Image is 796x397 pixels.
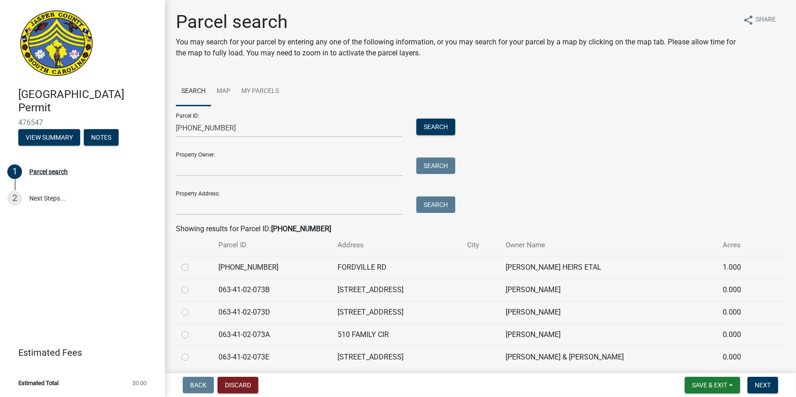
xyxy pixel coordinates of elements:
a: Map [211,77,236,106]
td: [STREET_ADDRESS] [332,301,461,323]
td: [STREET_ADDRESS] [332,278,461,301]
a: Estimated Fees [7,343,150,362]
div: 1 [7,164,22,179]
h1: Parcel search [176,11,736,33]
td: 0.000 [717,323,767,346]
button: Discard [218,377,258,393]
td: [PHONE_NUMBER] [213,256,333,278]
wm-modal-confirm: Summary [18,134,80,141]
wm-modal-confirm: Notes [84,134,119,141]
button: Search [416,158,455,174]
th: Parcel ID [213,234,333,256]
div: Parcel search [29,169,68,175]
span: Share [756,15,776,26]
span: Save & Exit [692,381,727,389]
span: 476547 [18,118,147,127]
div: 2 [7,191,22,206]
th: Address [332,234,461,256]
td: [PERSON_NAME] HEIRS ETAL [500,256,717,278]
td: [PERSON_NAME] & [PERSON_NAME] [500,346,717,368]
button: Save & Exit [685,377,740,393]
button: Search [416,119,455,135]
td: 063-41-02-073A [213,323,333,346]
h4: [GEOGRAPHIC_DATA] Permit [18,88,158,114]
button: shareShare [736,11,783,29]
td: FORDVILLE RD [332,256,461,278]
td: [STREET_ADDRESS] [332,346,461,368]
th: City [462,234,500,256]
td: 0.000 [717,278,767,301]
button: View Summary [18,129,80,146]
div: Showing results for Parcel ID: [176,223,785,234]
td: 063-41-02-073B [213,278,333,301]
span: Estimated Total [18,380,59,386]
button: Search [416,196,455,213]
td: 063-41-02-073D [213,301,333,323]
strong: [PHONE_NUMBER] [271,224,331,233]
td: 1.000 [717,256,767,278]
td: 0.000 [717,301,767,323]
td: [PERSON_NAME] [500,323,717,346]
button: Next [747,377,778,393]
th: Owner Name [500,234,717,256]
td: 063-41-02-073E [213,346,333,368]
a: Search [176,77,211,106]
a: My Parcels [236,77,284,106]
span: $0.00 [132,380,147,386]
p: You may search for your parcel by entering any one of the following information, or you may searc... [176,37,736,59]
button: Back [183,377,214,393]
td: 0.000 [717,346,767,368]
td: 510 FAMILY CIR [332,323,461,346]
img: Jasper County, South Carolina [18,10,95,78]
span: Back [190,381,207,389]
td: [PERSON_NAME] [500,301,717,323]
span: Next [755,381,771,389]
th: Acres [717,234,767,256]
i: share [743,15,754,26]
button: Notes [84,129,119,146]
td: [PERSON_NAME] [500,278,717,301]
